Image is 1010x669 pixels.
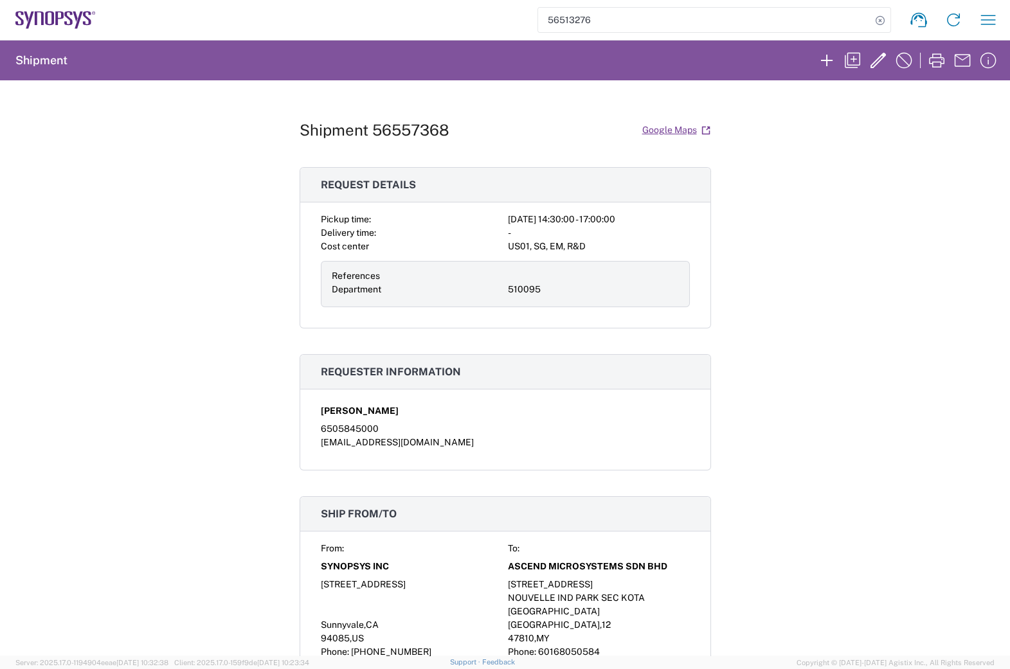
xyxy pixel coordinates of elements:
[174,659,309,666] span: Client: 2025.17.0-159f9de
[508,213,690,226] div: [DATE] 14:30:00 - 17:00:00
[321,404,399,418] span: [PERSON_NAME]
[332,283,503,296] div: Department
[300,121,449,139] h1: Shipment 56557368
[538,647,600,657] span: 60168050584
[321,422,690,436] div: 6505845000
[321,241,369,251] span: Cost center
[508,620,600,630] span: [GEOGRAPHIC_DATA]
[538,8,871,32] input: Shipment, tracking or reference number
[366,620,379,630] span: CA
[508,226,690,240] div: -
[508,543,519,553] span: To:
[351,647,431,657] span: [PHONE_NUMBER]
[508,240,690,253] div: US01, SG, EM, R&D
[321,179,416,191] span: Request details
[15,659,168,666] span: Server: 2025.17.0-1194904eeae
[257,659,309,666] span: [DATE] 10:23:34
[321,633,350,643] span: 94085
[321,560,389,573] span: SYNOPSYS INC
[508,283,679,296] div: 510095
[321,214,371,224] span: Pickup time:
[321,543,344,553] span: From:
[321,366,461,378] span: Requester information
[321,436,690,449] div: [EMAIL_ADDRESS][DOMAIN_NAME]
[508,633,534,643] span: 47810
[642,119,711,141] a: Google Maps
[508,560,667,573] span: ASCEND MICROSYSTEMS SDN BHD
[508,578,690,591] div: [STREET_ADDRESS]
[600,620,602,630] span: ,
[321,227,376,238] span: Delivery time:
[536,633,550,643] span: MY
[332,271,380,281] span: References
[364,620,366,630] span: ,
[321,647,349,657] span: Phone:
[450,658,482,666] a: Support
[482,658,515,666] a: Feedback
[352,633,364,643] span: US
[321,620,364,630] span: Sunnyvale
[350,633,352,643] span: ,
[15,53,68,68] h2: Shipment
[116,659,168,666] span: [DATE] 10:32:38
[321,508,397,520] span: Ship from/to
[797,657,995,668] span: Copyright © [DATE]-[DATE] Agistix Inc., All Rights Reserved
[602,620,611,630] span: 12
[508,647,536,657] span: Phone:
[508,591,690,618] div: NOUVELLE IND PARK SEC KOTA [GEOGRAPHIC_DATA]
[321,578,503,591] div: [STREET_ADDRESS]
[534,633,536,643] span: ,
